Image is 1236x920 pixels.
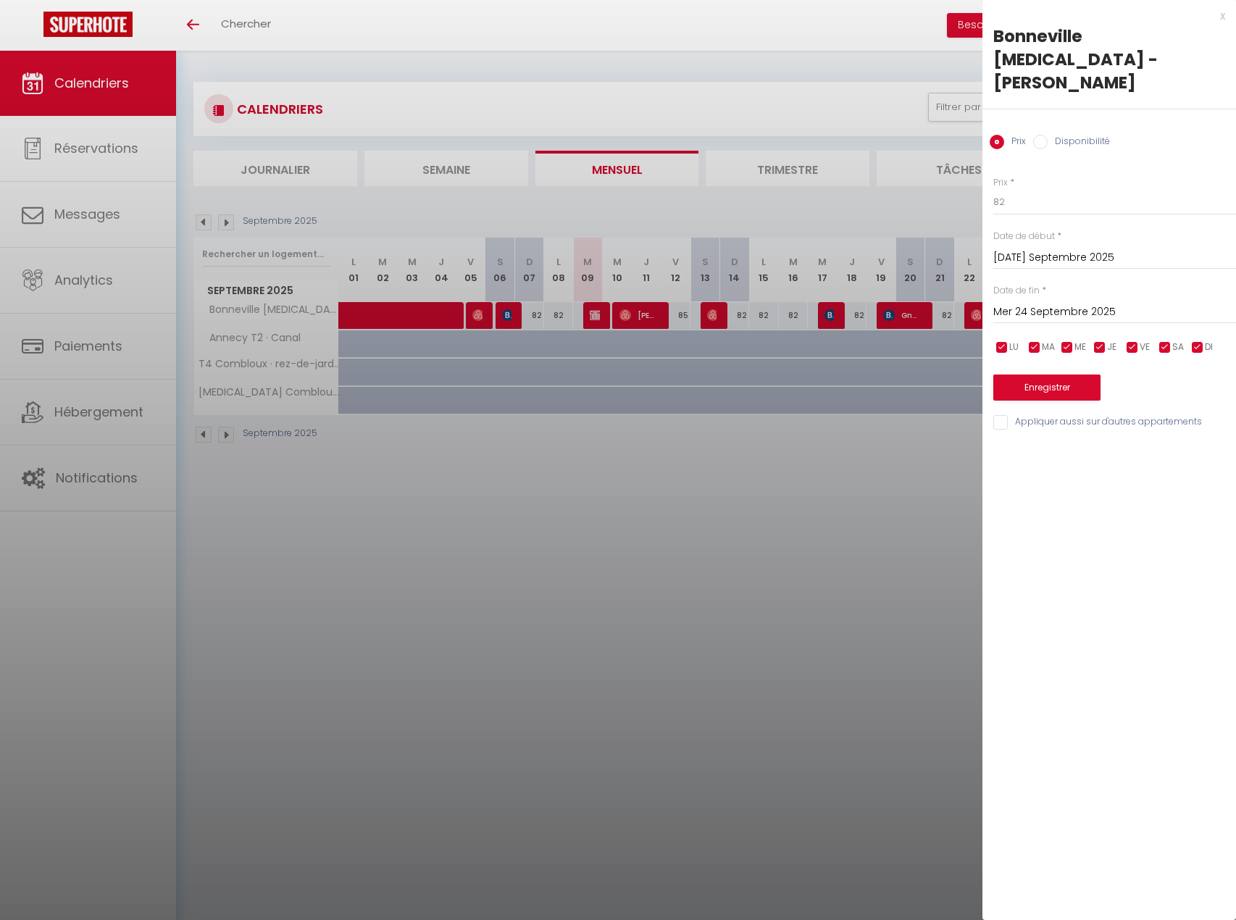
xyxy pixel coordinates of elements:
[993,176,1008,190] label: Prix
[12,6,55,49] button: Ouvrir le widget de chat LiveChat
[1140,340,1150,354] span: VE
[1042,340,1055,354] span: MA
[993,25,1225,94] div: Bonneville [MEDICAL_DATA] - [PERSON_NAME]
[993,230,1055,243] label: Date de début
[1205,340,1213,354] span: DI
[1009,340,1019,354] span: LU
[1074,340,1086,354] span: ME
[1172,340,1184,354] span: SA
[982,7,1225,25] div: x
[1048,135,1110,151] label: Disponibilité
[993,284,1040,298] label: Date de fin
[993,375,1101,401] button: Enregistrer
[1004,135,1026,151] label: Prix
[1107,340,1116,354] span: JE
